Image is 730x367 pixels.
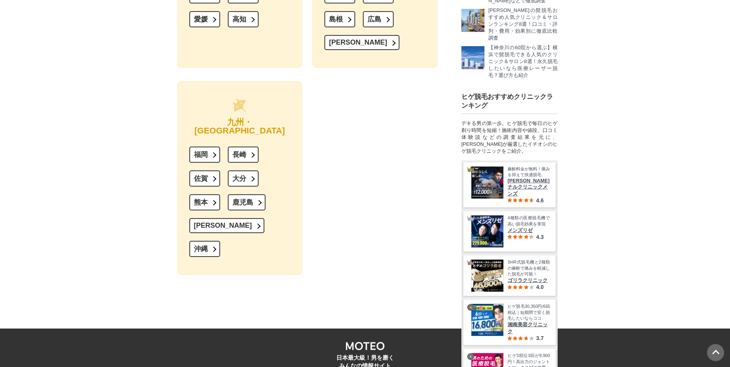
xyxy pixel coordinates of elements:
span: 湘南美容クリニック [508,321,550,335]
p: [PERSON_NAME]の髭脱毛おすすめ人気クリニック＆サロンランキング8選！口コミ・評判・費用・効果別に徹底比較調査 [488,7,558,42]
a: エミナルクリニックメンズ 麻酔料金が無料！痛みを抑えて快適脱毛 [PERSON_NAME]ナルクリニックメンズ 4.6 [471,166,550,204]
span: 4.6 [536,197,543,204]
a: 熊本 [189,194,220,210]
span: ヒゲ脱毛30,350円/6回税込｜短期間で安く脱毛したいならココ [508,304,550,321]
span: ゴリラクリニック [508,277,550,284]
img: マンタのアイコン [233,99,246,112]
img: ヒゲのゴリラ脱毛 [471,260,503,292]
img: オトコの医療脱毛はメンズリゼ [471,215,503,247]
a: 島根 [324,11,355,27]
img: MOTEO [346,341,384,351]
h6: 九州・[GEOGRAPHIC_DATA] [189,99,290,135]
span: 4種類の医療脱毛機で高い脱毛効果を実現 [508,215,550,227]
a: オトコの医療脱毛はメンズリゼ 4種類の医療脱毛機で高い脱毛効果を実現 メンズリゼ 4.3 [471,215,550,248]
a: 高知 [228,11,259,27]
span: [PERSON_NAME]ナルクリニックメンズ [508,178,550,197]
img: 最安値に挑戦！湘南美容クリニック [471,304,503,336]
a: 長崎 [228,147,259,163]
a: [PERSON_NAME] [189,218,264,233]
a: 【神奈川の60院から選ぶ】横浜で髭脱毛できる人気のクリニック＆サロン8選！永久脱毛したいなら医療レーザー脱毛？選び方も紹介 [461,46,558,79]
span: 3.7 [536,335,543,341]
a: 広島 [363,11,394,27]
a: 最安値に挑戦！湘南美容クリニック ヒゲ脱毛30,350円/6回税込｜短期間で安く脱毛したいならココ 湘南美容クリニック 3.7 [471,304,550,341]
a: 愛媛 [189,11,220,27]
span: 麻酔料金が無料！痛みを抑えて快適脱毛 [508,166,550,178]
a: ヒゲのゴリラ脱毛 SHR式脱毛機と2種類の麻酔で痛みを軽減した脱毛が可能！ ゴリラクリニック 4.0 [471,259,550,292]
img: エミナルクリニックメンズ [471,167,503,199]
span: SHR式脱毛機と2種類の麻酔で痛みを軽減した脱毛が可能！ [508,259,550,277]
span: メンズリゼ [508,227,550,234]
span: 4.0 [536,284,543,290]
a: 福岡 [189,147,220,163]
h3: ヒゲ脱毛おすすめクリニックランキング [461,92,558,110]
div: デキる男の第一歩。ヒゲ脱毛で毎日のヒゲ剃り時間を短縮！施術内容や値段、口コミ体験談などの調査結果を元に、[PERSON_NAME]が厳選したイチオシのヒゲ脱毛クリニックをご紹介。 [461,120,558,155]
a: 沖縄 [189,241,220,257]
a: [PERSON_NAME]の髭脱毛おすすめ人気クリニック＆サロンランキング8選！口コミ・評判・費用・効果別に徹底比較調査 [461,9,558,42]
p: 【神奈川の60院から選ぶ】横浜で髭脱毛できる人気のクリニック＆サロン8選！永久脱毛したいなら医療レーザー脱毛？選び方も紹介 [488,44,558,79]
img: PAGE UP [707,344,724,361]
a: 大分 [228,170,259,187]
a: 鹿児島 [228,194,266,210]
span: 4.3 [536,234,543,240]
a: [PERSON_NAME] [324,35,399,50]
a: 佐賀 [189,170,220,187]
